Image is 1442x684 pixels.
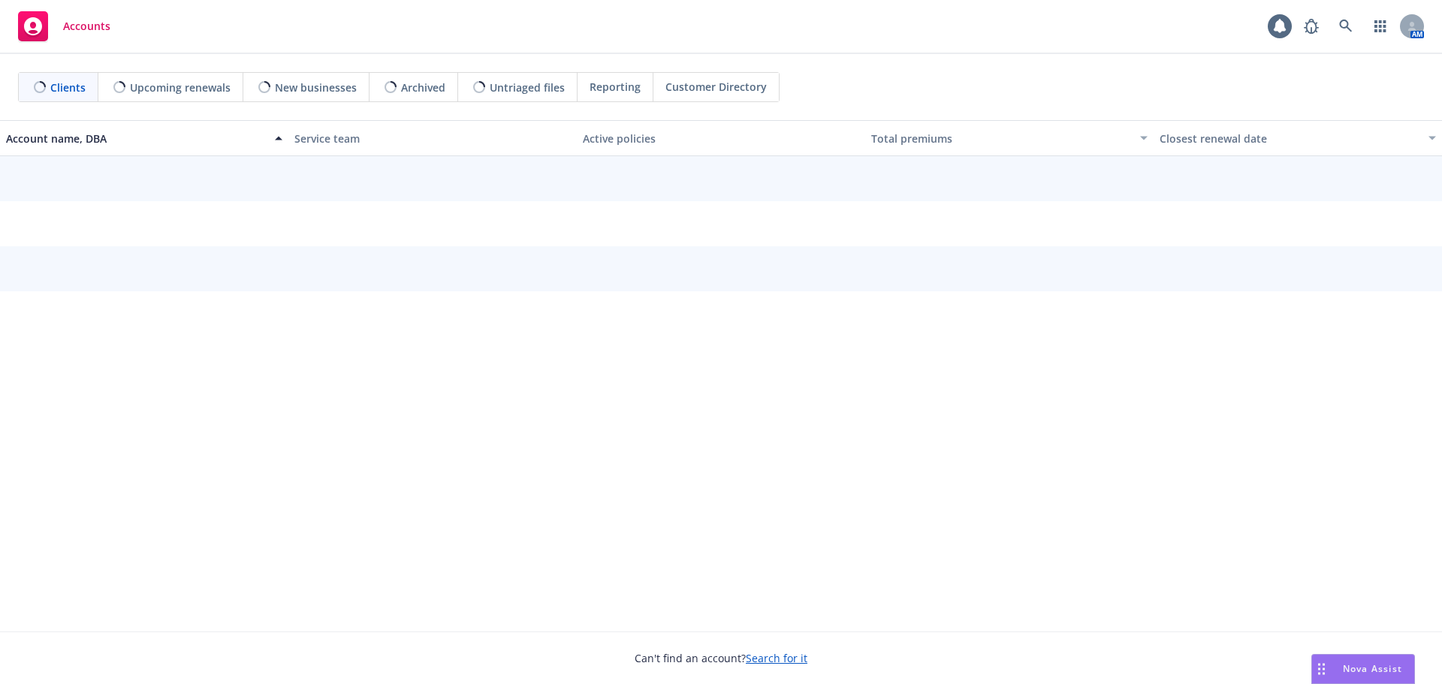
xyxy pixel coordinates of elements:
span: Nova Assist [1343,662,1402,675]
span: Upcoming renewals [130,80,231,95]
div: Service team [294,131,571,146]
button: Total premiums [865,120,1154,156]
a: Search [1331,11,1361,41]
span: Untriaged files [490,80,565,95]
span: Reporting [590,79,641,95]
span: Can't find an account? [635,650,807,666]
a: Search for it [746,651,807,665]
span: Customer Directory [665,79,767,95]
button: Active policies [577,120,865,156]
button: Closest renewal date [1154,120,1442,156]
span: Clients [50,80,86,95]
button: Nova Assist [1311,654,1415,684]
button: Service team [288,120,577,156]
a: Accounts [12,5,116,47]
div: Drag to move [1312,655,1331,683]
span: Archived [401,80,445,95]
div: Total premiums [871,131,1131,146]
div: Account name, DBA [6,131,266,146]
span: New businesses [275,80,357,95]
a: Report a Bug [1296,11,1326,41]
div: Active policies [583,131,859,146]
div: Closest renewal date [1160,131,1419,146]
a: Switch app [1365,11,1395,41]
span: Accounts [63,20,110,32]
